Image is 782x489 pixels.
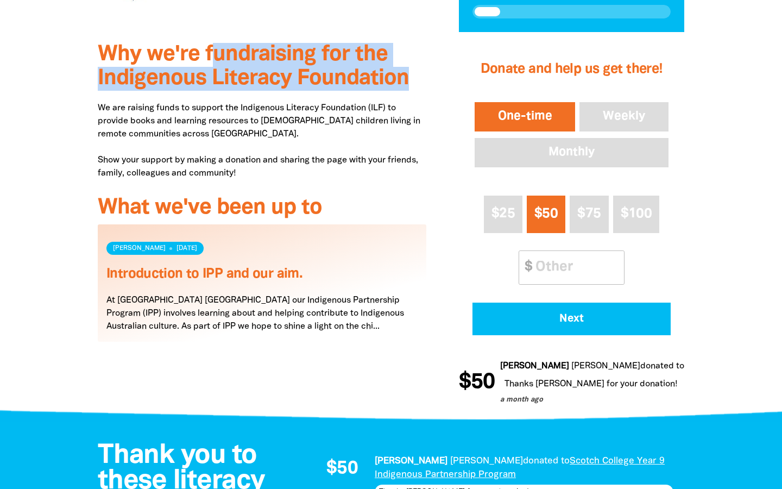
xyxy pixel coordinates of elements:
[577,100,671,134] button: Weekly
[487,314,655,324] span: Next
[571,362,640,370] em: [PERSON_NAME]
[484,196,522,233] button: $25
[98,196,426,220] h3: What we've been up to
[472,303,671,335] button: Pay with Credit Card
[98,224,426,355] div: Paginated content
[500,362,569,370] em: [PERSON_NAME]
[523,457,570,465] span: donated to
[472,100,578,134] button: One-time
[459,360,684,405] div: Donation stream
[375,457,447,465] em: [PERSON_NAME]
[326,460,357,478] span: $50
[106,268,302,280] a: Introduction to IPP and our aim.
[528,251,624,284] input: Other
[98,102,426,180] p: We are raising funds to support the Indigenous Literacy Foundation (ILF) to provide books and lea...
[640,362,684,370] span: donated to
[98,45,409,89] span: Why we're fundraising for the Indigenous Literacy Foundation
[527,196,565,233] button: $50
[519,251,532,284] span: $
[577,208,601,220] span: $75
[621,208,652,220] span: $100
[450,457,523,465] em: [PERSON_NAME]
[534,208,558,220] span: $50
[613,196,660,233] button: $100
[491,208,515,220] span: $25
[472,136,671,170] button: Monthly
[570,196,608,233] button: $75
[472,48,671,91] h2: Donate and help us get there!
[458,372,494,393] span: $50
